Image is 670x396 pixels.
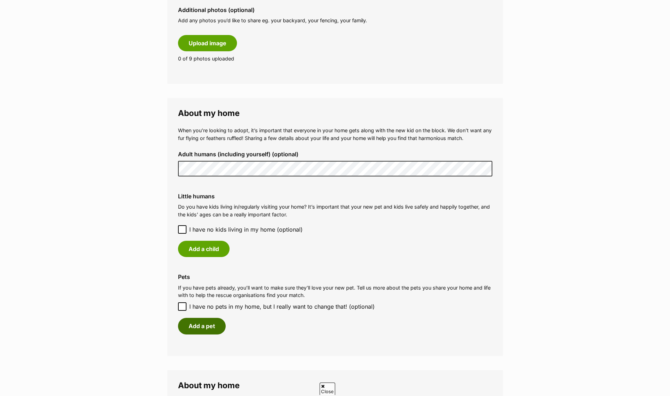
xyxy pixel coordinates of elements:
[178,109,492,118] legend: About my home
[178,203,492,218] p: Do you have kids living in/regularly visiting your home? It’s important that your new pet and kid...
[178,241,230,257] button: Add a child
[178,284,492,299] p: If you have pets already, you’ll want to make sure they’ll love your new pet. Tell us more about ...
[178,17,492,24] p: Add any photos you’d like to share eg. your backyard, your fencing, your family.
[178,7,492,13] label: Additional photos (optional)
[178,318,226,334] button: Add a pet
[178,127,492,142] p: When you’re looking to adopt, it’s important that everyone in your home gets along with the new k...
[178,274,492,280] label: Pets
[178,381,492,390] legend: About my home
[320,383,335,395] span: Close
[167,98,503,356] fieldset: About my home
[178,151,492,157] label: Adult humans (including yourself) (optional)
[189,302,375,311] span: I have no pets in my home, but I really want to change that! (optional)
[178,193,492,199] label: Little humans
[178,55,492,62] p: 0 of 9 photos uploaded
[189,225,303,234] span: I have no kids living in my home (optional)
[178,35,237,51] button: Upload image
